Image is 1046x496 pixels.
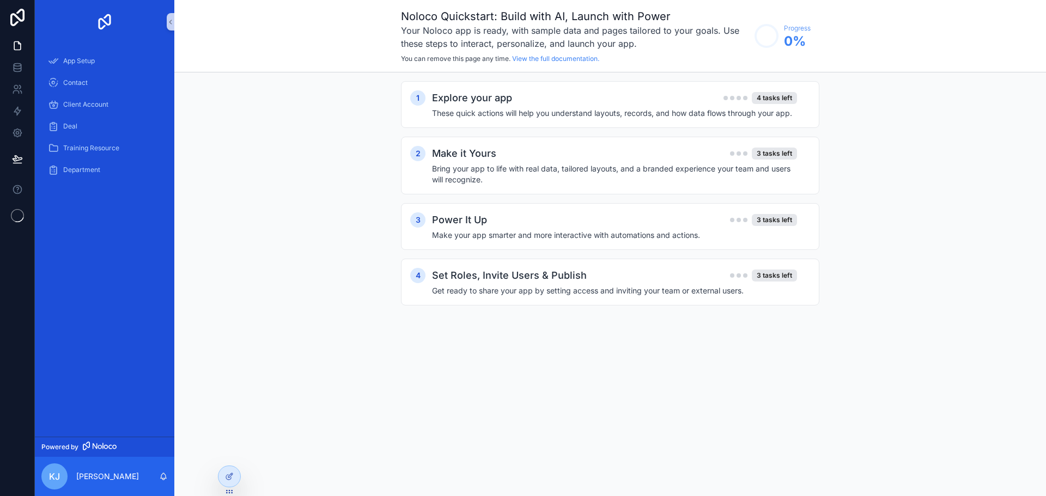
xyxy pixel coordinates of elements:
[41,51,168,71] a: App Setup
[63,100,108,109] span: Client Account
[401,54,510,63] span: You can remove this page any time.
[784,24,811,33] span: Progress
[784,33,811,50] span: 0 %
[63,78,88,87] span: Contact
[41,95,168,114] a: Client Account
[41,73,168,93] a: Contact
[63,122,77,131] span: Deal
[41,138,168,158] a: Training Resource
[41,117,168,136] a: Deal
[63,144,119,152] span: Training Resource
[41,160,168,180] a: Department
[35,437,174,457] a: Powered by
[96,13,113,30] img: App logo
[401,9,749,24] h1: Noloco Quickstart: Build with AI, Launch with Power
[401,24,749,50] h3: Your Noloco app is ready, with sample data and pages tailored to your goals. Use these steps to i...
[63,57,95,65] span: App Setup
[512,54,599,63] a: View the full documentation.
[63,166,100,174] span: Department
[35,44,174,194] div: scrollable content
[41,443,78,451] span: Powered by
[49,470,60,483] span: KJ
[76,471,139,482] p: [PERSON_NAME]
